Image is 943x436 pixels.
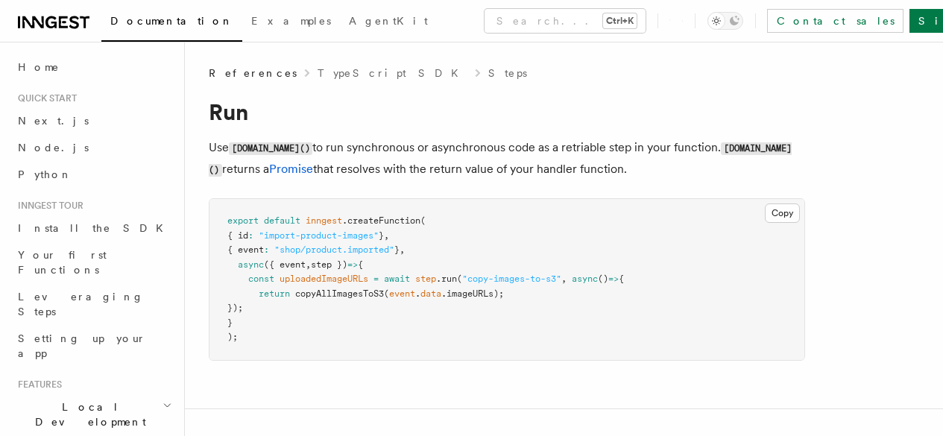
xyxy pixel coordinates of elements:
[18,168,72,180] span: Python
[12,399,163,429] span: Local Development
[209,66,297,80] span: References
[227,303,243,313] span: });
[488,66,527,80] a: Steps
[707,12,743,30] button: Toggle dark mode
[227,332,238,342] span: );
[264,259,306,270] span: ({ event
[462,274,561,284] span: "copy-images-to-s3"
[457,274,462,284] span: (
[572,274,598,284] span: async
[248,274,274,284] span: const
[12,134,175,161] a: Node.js
[415,274,436,284] span: step
[765,203,800,223] button: Copy
[619,274,624,284] span: {
[227,244,264,255] span: { event
[561,274,567,284] span: ,
[485,9,646,33] button: Search...Ctrl+K
[110,15,233,27] span: Documentation
[229,142,312,155] code: [DOMAIN_NAME]()
[18,249,107,276] span: Your first Functions
[400,244,405,255] span: ,
[101,4,242,42] a: Documentation
[441,288,504,299] span: .imageURLs);
[306,215,342,226] span: inngest
[603,13,637,28] kbd: Ctrl+K
[12,200,83,212] span: Inngest tour
[389,288,415,299] span: event
[436,274,457,284] span: .run
[420,288,441,299] span: data
[598,274,608,284] span: ()
[12,161,175,188] a: Python
[248,230,253,241] span: :
[306,259,311,270] span: ,
[209,137,805,180] p: Use to run synchronous or asynchronous code as a retriable step in your function. returns a that ...
[259,288,290,299] span: return
[349,15,428,27] span: AgentKit
[347,259,358,270] span: =>
[12,107,175,134] a: Next.js
[415,288,420,299] span: .
[18,332,146,359] span: Setting up your app
[318,66,467,80] a: TypeScript SDK
[12,92,77,104] span: Quick start
[373,274,379,284] span: =
[242,4,340,40] a: Examples
[209,98,805,125] h1: Run
[384,274,410,284] span: await
[274,244,394,255] span: "shop/product.imported"
[18,142,89,154] span: Node.js
[12,325,175,367] a: Setting up your app
[358,259,363,270] span: {
[259,230,379,241] span: "import-product-images"
[379,230,384,241] span: }
[12,241,175,283] a: Your first Functions
[227,230,248,241] span: { id
[264,244,269,255] span: :
[227,215,259,226] span: export
[18,222,172,234] span: Install the SDK
[238,259,264,270] span: async
[209,142,792,177] code: [DOMAIN_NAME]()
[12,394,175,435] button: Local Development
[18,115,89,127] span: Next.js
[384,288,389,299] span: (
[264,215,300,226] span: default
[12,379,62,391] span: Features
[12,283,175,325] a: Leveraging Steps
[608,274,619,284] span: =>
[18,60,60,75] span: Home
[342,215,420,226] span: .createFunction
[251,15,331,27] span: Examples
[384,230,389,241] span: ,
[311,259,347,270] span: step })
[394,244,400,255] span: }
[295,288,384,299] span: copyAllImagesToS3
[340,4,437,40] a: AgentKit
[18,291,144,317] span: Leveraging Steps
[12,54,175,80] a: Home
[280,274,368,284] span: uploadedImageURLs
[12,215,175,241] a: Install the SDK
[227,317,233,328] span: }
[269,162,313,176] a: Promise
[420,215,426,226] span: (
[767,9,903,33] a: Contact sales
